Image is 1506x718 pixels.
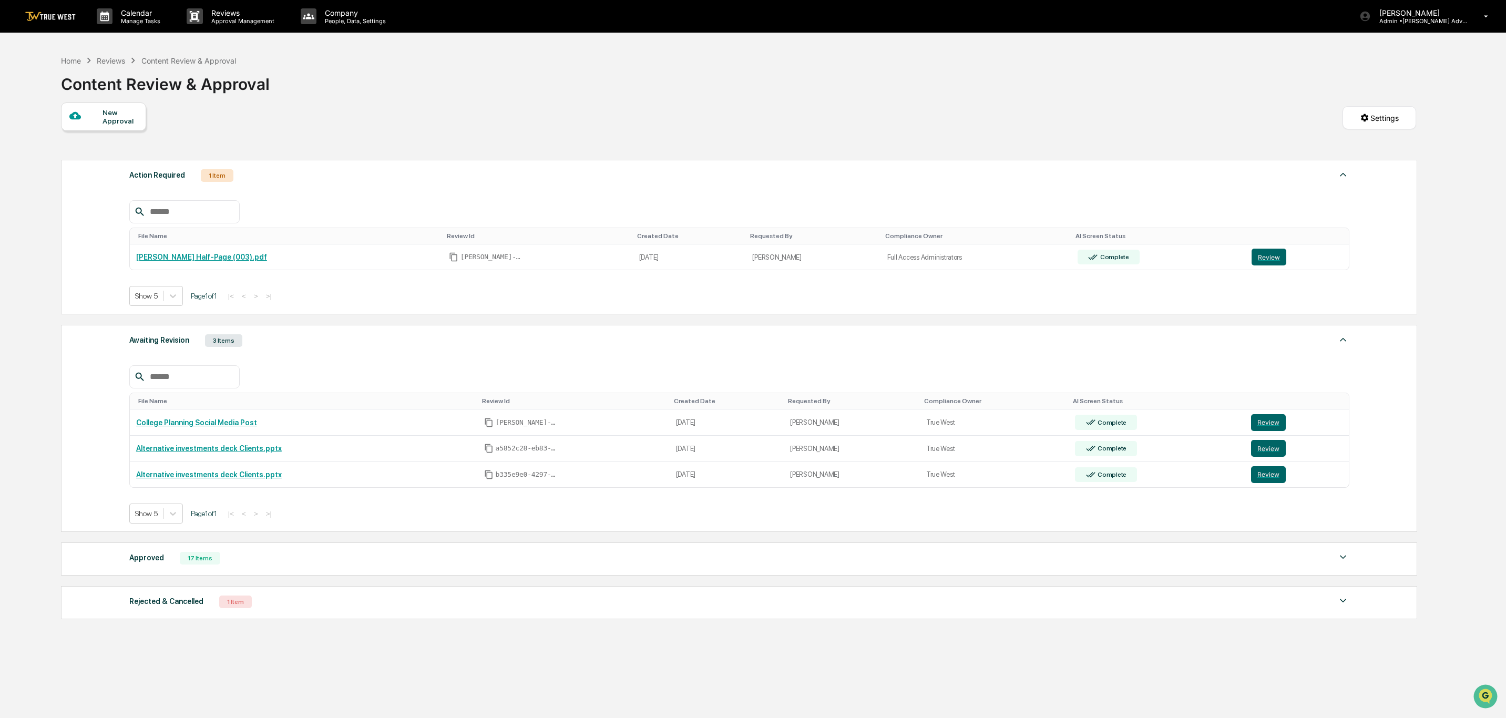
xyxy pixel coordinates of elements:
span: Copy Id [484,444,494,453]
iframe: Open customer support [1472,683,1501,712]
td: True West [920,409,1069,436]
td: [PERSON_NAME] [784,436,920,462]
a: Alternative investments deck Clients.pptx [136,470,282,479]
td: [DATE] [670,462,784,488]
p: Admin • [PERSON_NAME] Advisory Group [1371,17,1469,25]
button: |< [225,292,237,301]
div: Toggle SortBy [1254,232,1344,240]
button: Start new chat [179,84,191,97]
td: [PERSON_NAME] [784,409,920,436]
img: logo [25,12,76,22]
div: Start new chat [36,81,172,91]
div: Toggle SortBy [138,232,438,240]
a: 🖐️Preclearance [6,129,72,148]
img: caret [1337,551,1349,563]
a: 🗄️Attestations [72,129,135,148]
div: 1 Item [201,169,233,182]
div: Toggle SortBy [1253,397,1345,405]
img: caret [1337,168,1349,181]
div: Toggle SortBy [1073,397,1240,405]
button: Review [1251,466,1286,483]
div: Complete [1095,471,1126,478]
div: 🗄️ [76,134,85,142]
div: Toggle SortBy [924,397,1065,405]
td: [DATE] [670,409,784,436]
td: True West [920,436,1069,462]
span: WILK-00001 [496,418,559,427]
div: Toggle SortBy [750,232,876,240]
span: Pylon [105,179,127,187]
div: 1 Item [219,596,252,608]
p: [PERSON_NAME] [1371,8,1469,17]
td: [DATE] [633,244,746,270]
button: > [251,509,261,518]
a: Powered byPylon [74,178,127,187]
span: a5852c28-eb83-4e81-bde1-07ebd55aefda [496,444,559,453]
button: >| [263,509,275,518]
div: Toggle SortBy [637,232,742,240]
div: 🔎 [11,154,19,162]
td: [DATE] [670,436,784,462]
button: < [239,509,249,518]
span: WILK-00002 [460,253,524,261]
span: Copy Id [484,470,494,479]
img: 1746055101610-c473b297-6a78-478c-a979-82029cc54cd1 [11,81,29,100]
div: Rejected & Cancelled [129,594,203,608]
td: [PERSON_NAME] [784,462,920,488]
span: b335e9e0-4297-44ff-b221-2cf61342488b [496,470,559,479]
a: [PERSON_NAME] Half-Page (003).pdf [136,253,267,261]
button: > [251,292,261,301]
div: 3 Items [205,334,242,347]
div: We're available if you need us! [36,91,133,100]
a: Review [1251,440,1343,457]
a: Review [1251,466,1343,483]
div: Reviews [97,56,125,65]
button: Review [1252,249,1286,265]
button: < [239,292,249,301]
p: People, Data, Settings [316,17,391,25]
div: Toggle SortBy [482,397,665,405]
button: Review [1251,440,1286,457]
div: Toggle SortBy [447,232,629,240]
a: Review [1252,249,1342,265]
div: Complete [1098,253,1129,261]
div: Action Required [129,168,185,182]
div: Content Review & Approval [141,56,236,65]
div: Toggle SortBy [885,232,1067,240]
div: Home [61,56,81,65]
span: Attestations [87,133,130,143]
div: Approved [129,551,164,565]
a: Review [1251,414,1343,431]
span: Page 1 of 1 [191,292,217,300]
div: Content Review & Approval [61,66,270,94]
div: 17 Items [180,552,220,565]
button: >| [263,292,275,301]
div: Toggle SortBy [1075,232,1241,240]
button: Settings [1343,106,1416,129]
span: Copy Id [449,252,458,262]
p: Company [316,8,391,17]
p: How can we help? [11,23,191,39]
a: College Planning Social Media Post [136,418,257,427]
div: Awaiting Revision [129,333,189,347]
button: Review [1251,414,1286,431]
button: |< [225,509,237,518]
p: Approval Management [203,17,280,25]
p: Calendar [112,8,166,17]
div: Toggle SortBy [674,397,780,405]
p: Reviews [203,8,280,17]
div: New Approval [103,108,138,125]
img: caret [1337,594,1349,607]
td: True West [920,462,1069,488]
img: caret [1337,333,1349,346]
span: Data Lookup [21,153,66,163]
span: Preclearance [21,133,68,143]
td: Full Access Administrators [881,244,1071,270]
p: Manage Tasks [112,17,166,25]
div: Toggle SortBy [788,397,916,405]
div: Complete [1095,445,1126,452]
div: Toggle SortBy [138,397,474,405]
a: 🔎Data Lookup [6,149,70,168]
